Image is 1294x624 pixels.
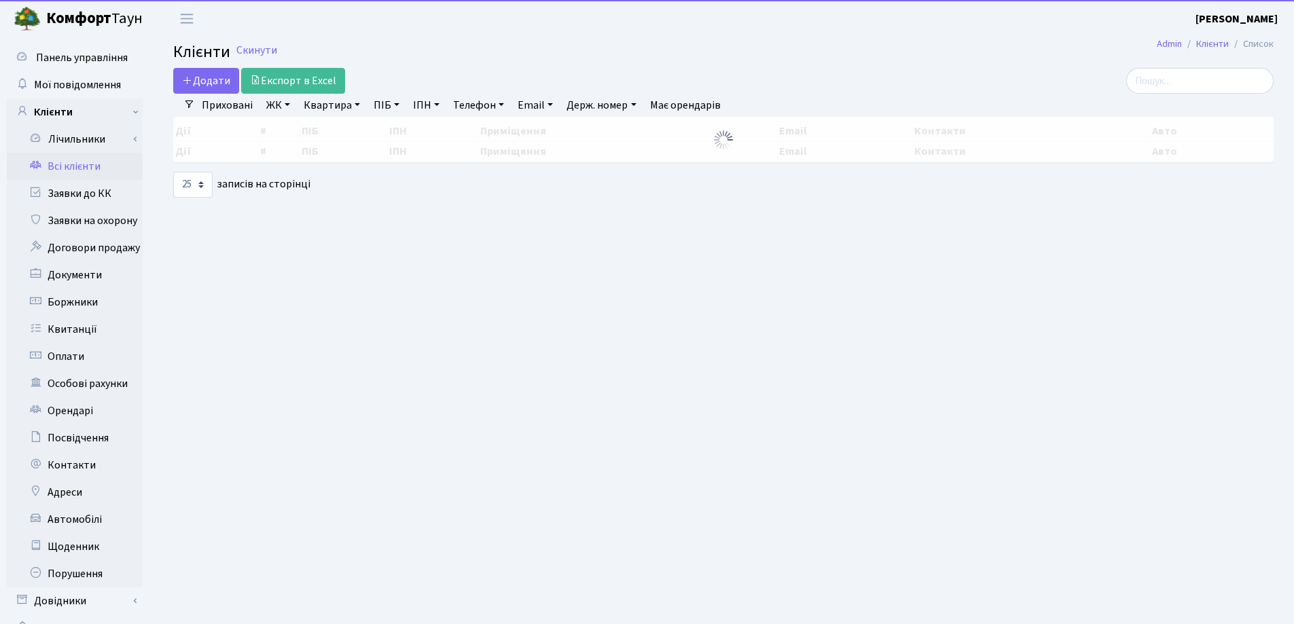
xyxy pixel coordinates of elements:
a: Орендарі [7,397,143,424]
span: Панель управління [36,50,128,65]
label: записів на сторінці [173,172,310,198]
a: Скинути [236,44,277,57]
a: Договори продажу [7,234,143,261]
a: Автомобілі [7,506,143,533]
nav: breadcrumb [1136,30,1294,58]
a: Довідники [7,587,143,614]
a: Документи [7,261,143,289]
a: Адреси [7,479,143,506]
img: Обробка... [713,129,734,151]
a: Приховані [196,94,258,117]
a: Боржники [7,289,143,316]
a: Експорт в Excel [241,68,345,94]
a: Квитанції [7,316,143,343]
a: Квартира [298,94,365,117]
li: Список [1229,37,1274,52]
a: Особові рахунки [7,370,143,397]
a: Щоденник [7,533,143,560]
span: Клієнти [173,40,230,64]
a: Всі клієнти [7,153,143,180]
img: logo.png [14,5,41,33]
b: [PERSON_NAME] [1196,12,1278,26]
a: Заявки до КК [7,180,143,207]
a: Держ. номер [561,94,641,117]
a: Admin [1157,37,1182,51]
a: Заявки на охорону [7,207,143,234]
a: Лічильники [16,126,143,153]
a: Email [512,94,558,117]
a: ЖК [261,94,295,117]
a: Оплати [7,343,143,370]
a: Панель управління [7,44,143,71]
input: Пошук... [1126,68,1274,94]
a: Клієнти [7,98,143,126]
span: Таун [46,7,143,31]
a: Мої повідомлення [7,71,143,98]
a: [PERSON_NAME] [1196,11,1278,27]
a: Додати [173,68,239,94]
a: Клієнти [1196,37,1229,51]
select: записів на сторінці [173,172,213,198]
span: Додати [182,73,230,88]
a: Контакти [7,452,143,479]
button: Переключити навігацію [170,7,204,30]
a: Має орендарів [645,94,726,117]
a: Порушення [7,560,143,587]
a: Телефон [448,94,509,117]
span: Мої повідомлення [34,77,121,92]
a: Посвідчення [7,424,143,452]
a: ПІБ [368,94,405,117]
a: ІПН [408,94,445,117]
b: Комфорт [46,7,111,29]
